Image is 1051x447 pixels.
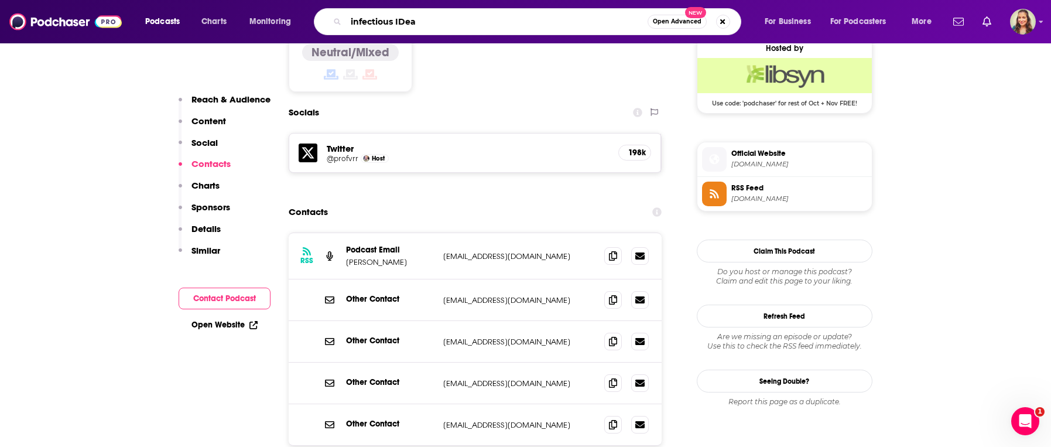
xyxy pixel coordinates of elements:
[1011,407,1039,435] iframe: Intercom live chat
[731,160,867,169] span: microbe.tv
[191,180,220,191] p: Charts
[697,240,872,262] button: Claim This Podcast
[179,245,220,267] button: Similar
[949,12,968,32] a: Show notifications dropdown
[697,332,872,351] div: Are we missing an episode or update? Use this to check the RSS feed immediately.
[372,155,385,162] span: Host
[912,13,932,30] span: More
[179,202,230,223] button: Sponsors
[628,148,641,158] h5: 198k
[191,202,230,213] p: Sponsors
[731,183,867,193] span: RSS Feed
[179,180,220,202] button: Charts
[702,147,867,172] a: Official Website[DOMAIN_NAME]
[697,397,872,407] div: Report this page as a duplicate.
[765,13,811,30] span: For Business
[201,13,227,30] span: Charts
[443,251,595,261] p: [EMAIL_ADDRESS][DOMAIN_NAME]
[145,13,180,30] span: Podcasts
[697,370,872,393] a: Seeing Double?
[731,195,867,203] span: immune.libsyn.com
[756,12,826,31] button: open menu
[697,58,872,106] a: Libsyn Deal: Use code: 'podchaser' for rest of Oct + Nov FREE!
[179,115,226,137] button: Content
[443,420,595,430] p: [EMAIL_ADDRESS][DOMAIN_NAME]
[731,148,867,159] span: Official Website
[194,12,234,31] a: Charts
[191,115,226,127] p: Content
[327,143,610,154] h5: Twitter
[443,378,595,388] p: [EMAIL_ADDRESS][DOMAIN_NAME]
[346,336,434,346] p: Other Contact
[1010,9,1036,35] button: Show profile menu
[830,13,886,30] span: For Podcasters
[648,15,707,29] button: Open AdvancedNew
[289,101,319,124] h2: Socials
[697,93,872,107] span: Use code: 'podchaser' for rest of Oct + Nov FREE!
[241,12,306,31] button: open menu
[346,12,648,31] input: Search podcasts, credits, & more...
[327,154,358,163] a: @profvrr
[903,12,946,31] button: open menu
[697,58,872,93] img: Libsyn Deal: Use code: 'podchaser' for rest of Oct + Nov FREE!
[1010,9,1036,35] span: Logged in as adriana.guzman
[363,155,369,162] img: Vincent Racaniello
[697,305,872,327] button: Refresh Feed
[191,137,218,148] p: Social
[191,223,221,234] p: Details
[191,94,271,105] p: Reach & Audience
[346,377,434,387] p: Other Contact
[191,320,258,330] a: Open Website
[346,294,434,304] p: Other Contact
[249,13,291,30] span: Monitoring
[697,267,872,286] div: Claim and edit this page to your liking.
[300,256,313,265] h3: RSS
[978,12,996,32] a: Show notifications dropdown
[179,137,218,159] button: Social
[179,94,271,115] button: Reach & Audience
[325,8,752,35] div: Search podcasts, credits, & more...
[1010,9,1036,35] img: User Profile
[346,257,434,267] p: [PERSON_NAME]
[191,158,231,169] p: Contacts
[653,19,701,25] span: Open Advanced
[346,419,434,429] p: Other Contact
[191,245,220,256] p: Similar
[137,12,195,31] button: open menu
[823,12,903,31] button: open menu
[179,223,221,245] button: Details
[311,45,389,60] h4: Neutral/Mixed
[346,245,434,255] p: Podcast Email
[289,201,328,223] h2: Contacts
[697,43,872,53] div: Hosted by
[685,7,706,18] span: New
[702,182,867,206] a: RSS Feed[DOMAIN_NAME]
[1035,407,1045,417] span: 1
[179,288,271,309] button: Contact Podcast
[443,337,595,347] p: [EMAIL_ADDRESS][DOMAIN_NAME]
[179,158,231,180] button: Contacts
[443,295,595,305] p: [EMAIL_ADDRESS][DOMAIN_NAME]
[9,11,122,33] img: Podchaser - Follow, Share and Rate Podcasts
[697,267,872,277] span: Do you host or manage this podcast?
